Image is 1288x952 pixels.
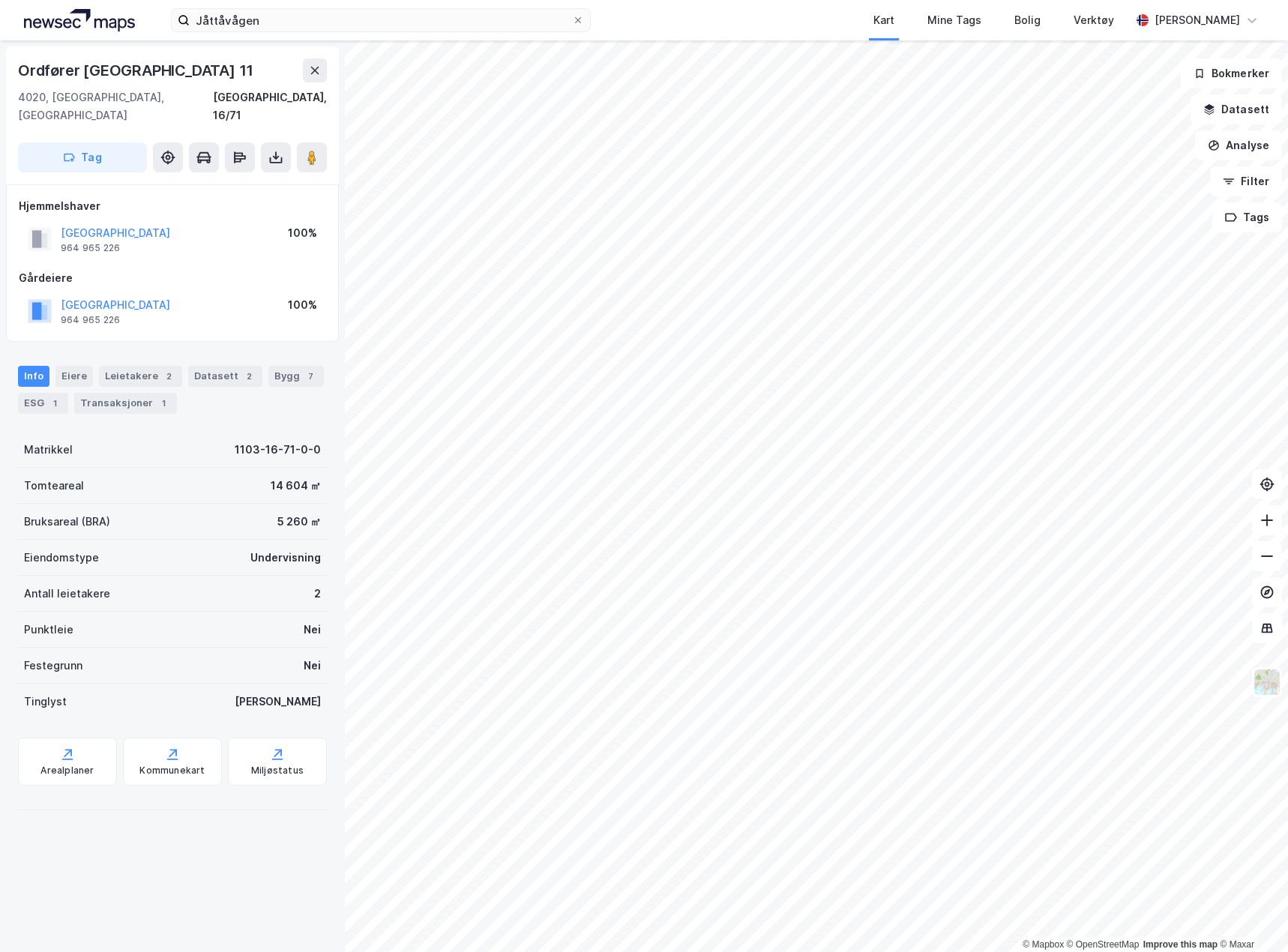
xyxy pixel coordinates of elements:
[1213,880,1288,952] iframe: Chat Widget
[1212,202,1282,232] button: Tags
[288,224,317,242] div: 100%
[1195,130,1282,160] button: Analyse
[213,88,327,124] div: [GEOGRAPHIC_DATA], 16/71
[18,142,147,172] button: Tag
[190,9,572,31] input: Søk på adresse, matrikkel, gårdeiere, leietakere eller personer
[24,549,99,567] div: Eiendomstype
[18,88,213,124] div: 4020, [GEOGRAPHIC_DATA], [GEOGRAPHIC_DATA]
[24,585,110,603] div: Antall leietakere
[1014,11,1041,29] div: Bolig
[1213,880,1288,952] div: Kontrollprogram for chat
[873,11,894,29] div: Kart
[241,369,256,384] div: 2
[24,9,135,31] img: logo.a4113a55bc3d86da70a041830d287a7e.svg
[47,396,62,411] div: 1
[188,366,262,387] div: Datasett
[61,242,120,254] div: 964 965 226
[235,693,321,711] div: [PERSON_NAME]
[1023,939,1064,950] a: Mapbox
[1253,668,1281,696] img: Z
[139,765,205,777] div: Kommunekart
[24,657,82,675] div: Festegrunn
[1074,11,1114,29] div: Verktøy
[1210,166,1282,196] button: Filter
[251,765,304,777] div: Miljøstatus
[24,477,84,495] div: Tomteareal
[250,549,321,567] div: Undervisning
[18,366,49,387] div: Info
[1155,11,1240,29] div: [PERSON_NAME]
[1067,939,1140,950] a: OpenStreetMap
[304,621,321,639] div: Nei
[19,197,326,215] div: Hjemmelshaver
[303,369,318,384] div: 7
[268,366,324,387] div: Bygg
[927,11,981,29] div: Mine Tags
[18,393,68,414] div: ESG
[161,369,176,384] div: 2
[24,441,73,459] div: Matrikkel
[271,477,321,495] div: 14 604 ㎡
[314,585,321,603] div: 2
[40,765,94,777] div: Arealplaner
[277,513,321,531] div: 5 260 ㎡
[1191,94,1282,124] button: Datasett
[74,393,177,414] div: Transaksjoner
[19,269,326,287] div: Gårdeiere
[55,366,93,387] div: Eiere
[1143,939,1218,950] a: Improve this map
[18,58,256,82] div: Ordfører [GEOGRAPHIC_DATA] 11
[235,441,321,459] div: 1103-16-71-0-0
[288,296,317,314] div: 100%
[1181,58,1282,88] button: Bokmerker
[24,693,67,711] div: Tinglyst
[24,513,110,531] div: Bruksareal (BRA)
[156,396,171,411] div: 1
[61,314,120,326] div: 964 965 226
[24,621,73,639] div: Punktleie
[99,366,182,387] div: Leietakere
[304,657,321,675] div: Nei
